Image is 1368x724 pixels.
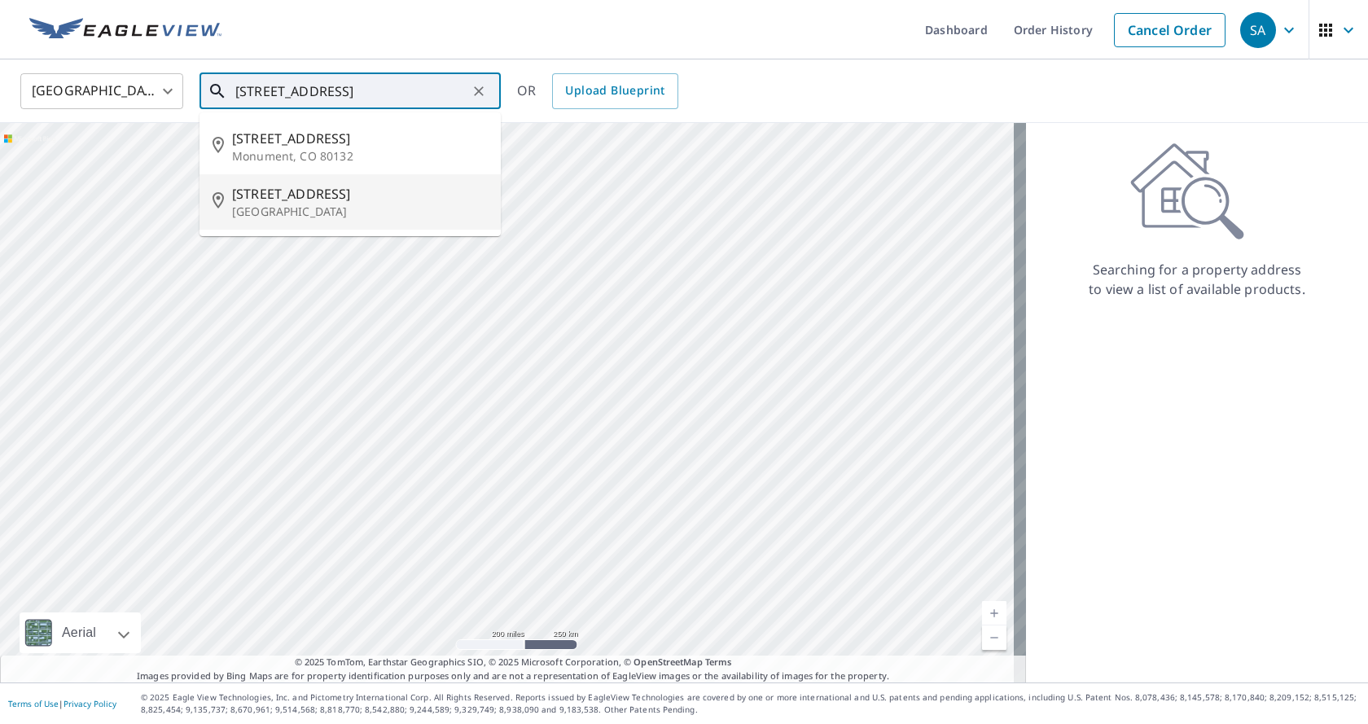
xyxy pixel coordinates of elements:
a: Current Level 5, Zoom Out [982,625,1006,650]
a: Terms of Use [8,698,59,709]
a: Privacy Policy [64,698,116,709]
span: © 2025 TomTom, Earthstar Geographics SIO, © 2025 Microsoft Corporation, © [295,656,732,669]
p: | [8,699,116,709]
a: OpenStreetMap [634,656,702,668]
a: Upload Blueprint [552,73,677,109]
button: Clear [467,80,490,103]
div: OR [517,73,678,109]
div: Aerial [20,612,141,653]
div: Aerial [57,612,101,653]
span: Upload Blueprint [565,81,664,101]
span: [STREET_ADDRESS] [232,129,488,148]
a: Current Level 5, Zoom In [982,601,1006,625]
a: Terms [705,656,732,668]
img: EV Logo [29,18,221,42]
span: [STREET_ADDRESS] [232,184,488,204]
div: [GEOGRAPHIC_DATA] [20,68,183,114]
input: Search by address or latitude-longitude [235,68,467,114]
p: [GEOGRAPHIC_DATA] [232,204,488,220]
p: © 2025 Eagle View Technologies, Inc. and Pictometry International Corp. All Rights Reserved. Repo... [141,691,1360,716]
p: Monument, CO 80132 [232,148,488,165]
p: Searching for a property address to view a list of available products. [1088,260,1306,299]
a: Cancel Order [1114,13,1225,47]
div: SA [1240,12,1276,48]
